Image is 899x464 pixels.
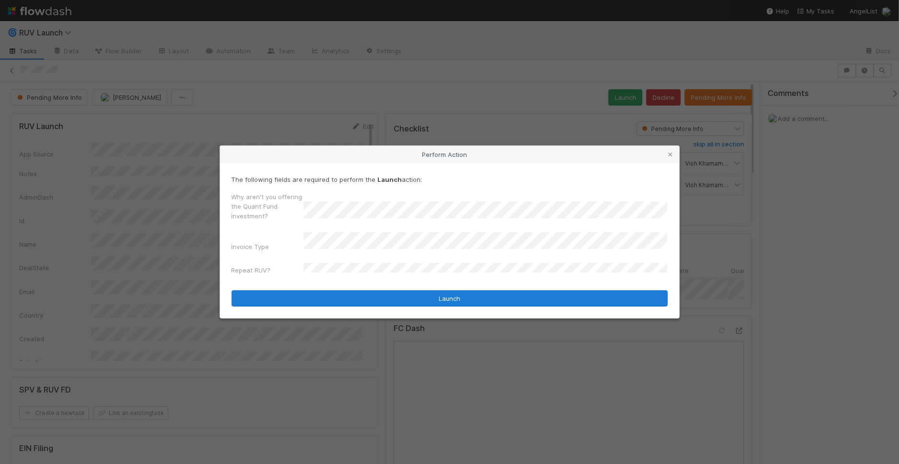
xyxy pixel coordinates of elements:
label: Repeat RUV? [232,265,271,275]
label: Invoice Type [232,242,269,251]
label: Why aren't you offering the Quant Fund Investment? [232,192,304,221]
div: Perform Action [220,146,679,163]
p: The following fields are required to perform the action: [232,175,668,184]
strong: Launch [378,176,402,183]
button: Launch [232,290,668,307]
